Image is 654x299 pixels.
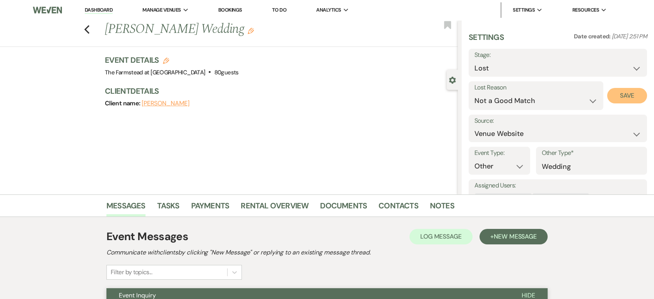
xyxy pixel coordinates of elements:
img: Weven Logo [33,2,62,18]
a: Contacts [378,199,418,217]
a: Rental Overview [241,199,308,217]
div: [PERSON_NAME] [533,193,580,204]
span: The Farmstead at [GEOGRAPHIC_DATA] [105,69,205,76]
a: Bookings [218,7,242,13]
span: Client name: [105,99,142,107]
button: Edit [248,27,254,34]
label: Lost Reason [474,82,598,93]
label: Source: [474,115,641,127]
h3: Client Details [105,86,450,96]
a: To Do [272,7,286,13]
h3: Event Details [105,55,239,65]
a: Messages [106,199,146,217]
a: Documents [320,199,367,217]
button: +New Message [479,229,548,244]
span: Analytics [316,6,341,14]
button: Log Message [409,229,473,244]
h3: Settings [469,32,504,49]
span: Log Message [420,232,462,241]
h2: Communicate with clients by clicking "New Message" or replying to an existing message thread. [106,248,548,257]
a: Payments [191,199,229,217]
h1: [PERSON_NAME] Wedding [105,20,384,39]
span: Settings [513,6,535,14]
button: Close lead details [449,76,456,83]
label: Assigned Users: [474,180,641,191]
label: Stage: [474,50,641,61]
span: 80 guests [214,69,239,76]
button: Save [607,88,647,103]
h1: Event Messages [106,229,188,245]
span: [DATE] 2:51 PM [612,33,647,40]
span: New Message [494,232,537,241]
div: Filter by topics... [111,268,152,277]
span: Date created: [574,33,612,40]
label: Other Type* [542,148,641,159]
label: Event Type: [474,148,524,159]
a: Notes [430,199,454,217]
span: Resources [572,6,599,14]
span: Manage Venues [142,6,181,14]
a: Tasks [157,199,180,217]
button: [PERSON_NAME] [142,100,190,107]
a: Dashboard [85,7,113,14]
div: [PERSON_NAME] [475,193,523,204]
